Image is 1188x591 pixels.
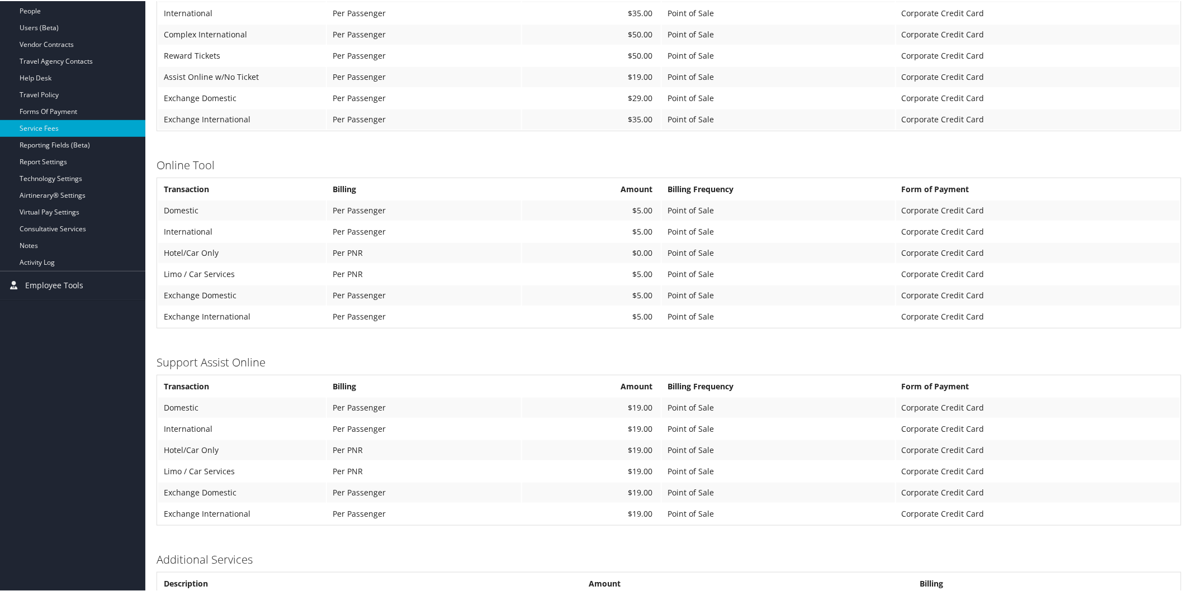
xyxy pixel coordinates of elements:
td: Corporate Credit Card [896,199,1180,220]
td: Corporate Credit Card [896,221,1180,241]
th: Amount [522,375,661,395]
td: International [158,2,326,22]
td: Point of Sale [662,306,895,326]
td: Point of Sale [662,23,895,44]
th: Billing [327,375,521,395]
td: Per Passenger [327,221,521,241]
td: $29.00 [522,87,661,107]
td: Hotel/Car Only [158,439,326,459]
td: Point of Sale [662,221,895,241]
td: Point of Sale [662,503,895,523]
td: Corporate Credit Card [896,397,1180,417]
h3: Additional Services [157,551,1181,566]
td: Corporate Credit Card [896,263,1180,283]
td: Per Passenger [327,23,521,44]
td: Reward Tickets [158,45,326,65]
td: Corporate Credit Card [896,242,1180,262]
td: Per PNR [327,439,521,459]
td: International [158,418,326,438]
td: Corporate Credit Card [896,45,1180,65]
td: Corporate Credit Card [896,503,1180,523]
td: Point of Sale [662,66,895,86]
td: Point of Sale [662,2,895,22]
td: Domestic [158,199,326,220]
td: International [158,221,326,241]
td: Limo / Car Services [158,460,326,480]
td: Point of Sale [662,460,895,480]
td: Corporate Credit Card [896,87,1180,107]
td: $5.00 [522,221,661,241]
td: $19.00 [522,460,661,480]
td: $5.00 [522,284,661,304]
h3: Online Tool [157,156,1181,172]
td: $19.00 [522,503,661,523]
td: Point of Sale [662,108,895,128]
td: Corporate Credit Card [896,2,1180,22]
th: Billing Frequency [662,178,895,198]
td: Point of Sale [662,418,895,438]
td: $19.00 [522,418,661,438]
td: Corporate Credit Card [896,439,1180,459]
td: Corporate Credit Card [896,108,1180,128]
td: Per Passenger [327,108,521,128]
td: Point of Sale [662,242,895,262]
td: $35.00 [522,108,661,128]
td: Exchange Domestic [158,482,326,502]
th: Transaction [158,178,326,198]
td: Per Passenger [327,503,521,523]
td: Corporate Credit Card [896,482,1180,502]
td: Corporate Credit Card [896,460,1180,480]
td: Exchange International [158,306,326,326]
td: $19.00 [522,482,661,502]
th: Billing Frequency [662,375,895,395]
td: Point of Sale [662,199,895,220]
td: Point of Sale [662,439,895,459]
td: Per Passenger [327,397,521,417]
td: Domestic [158,397,326,417]
th: Billing [327,178,521,198]
td: $5.00 [522,306,661,326]
td: $5.00 [522,263,661,283]
td: Per Passenger [327,87,521,107]
td: Per PNR [327,242,521,262]
td: Per Passenger [327,199,521,220]
td: Corporate Credit Card [896,284,1180,304]
td: Point of Sale [662,284,895,304]
td: Complex International [158,23,326,44]
td: Per Passenger [327,66,521,86]
th: Form of Payment [896,375,1180,395]
td: Per PNR [327,460,521,480]
td: Per Passenger [327,2,521,22]
td: Point of Sale [662,87,895,107]
span: Employee Tools [25,270,83,298]
td: Limo / Car Services [158,263,326,283]
th: Amount [522,178,661,198]
td: Point of Sale [662,397,895,417]
td: Per PNR [327,263,521,283]
td: $5.00 [522,199,661,220]
td: Per Passenger [327,482,521,502]
td: Per Passenger [327,284,521,304]
td: $19.00 [522,439,661,459]
td: Per Passenger [327,418,521,438]
td: Exchange International [158,503,326,523]
td: Corporate Credit Card [896,418,1180,438]
td: $19.00 [522,66,661,86]
td: Assist Online w/No Ticket [158,66,326,86]
td: Hotel/Car Only [158,242,326,262]
th: Transaction [158,375,326,395]
td: Per Passenger [327,306,521,326]
td: Corporate Credit Card [896,66,1180,86]
td: Exchange Domestic [158,284,326,304]
td: Point of Sale [662,482,895,502]
td: $0.00 [522,242,661,262]
th: Form of Payment [896,178,1180,198]
td: Corporate Credit Card [896,23,1180,44]
td: Corporate Credit Card [896,306,1180,326]
td: $50.00 [522,45,661,65]
td: Exchange International [158,108,326,128]
td: $50.00 [522,23,661,44]
td: $19.00 [522,397,661,417]
td: Point of Sale [662,263,895,283]
td: $35.00 [522,2,661,22]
